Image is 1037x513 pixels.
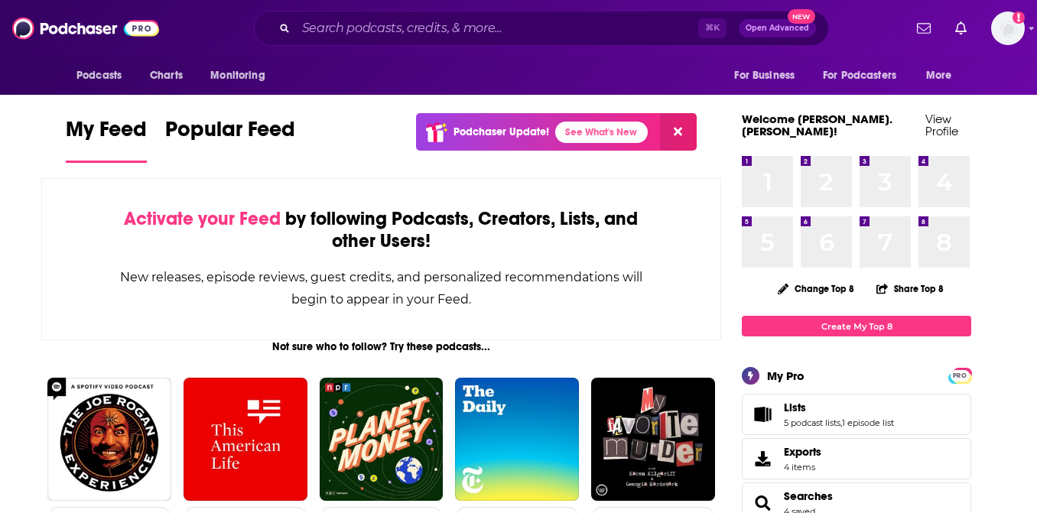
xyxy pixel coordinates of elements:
span: New [788,9,815,24]
span: Popular Feed [165,116,295,151]
img: The Joe Rogan Experience [47,378,171,502]
button: open menu [813,61,918,90]
span: Activate your Feed [124,207,281,230]
span: 4 items [784,462,821,472]
img: My Favorite Murder with Karen Kilgariff and Georgia Hardstark [591,378,715,502]
button: open menu [915,61,971,90]
span: Exports [784,445,821,459]
div: Search podcasts, credits, & more... [254,11,829,46]
span: Monitoring [210,65,265,86]
span: More [926,65,952,86]
img: The Daily [455,378,579,502]
img: This American Life [184,378,307,502]
button: open menu [66,61,141,90]
span: Lists [742,394,971,435]
a: Show notifications dropdown [949,15,973,41]
span: My Feed [66,116,147,151]
span: ⌘ K [698,18,727,38]
p: Podchaser Update! [453,125,549,138]
span: , [840,417,842,428]
img: User Profile [991,11,1025,45]
a: Create My Top 8 [742,316,971,336]
div: by following Podcasts, Creators, Lists, and other Users! [119,208,644,252]
span: Lists [784,401,806,414]
input: Search podcasts, credits, & more... [296,16,698,41]
a: 5 podcast lists [784,417,840,428]
button: Change Top 8 [769,279,863,298]
a: View Profile [925,112,958,138]
span: For Business [734,65,795,86]
a: Lists [784,401,894,414]
a: 1 episode list [842,417,894,428]
button: open menu [200,61,284,90]
a: Searches [784,489,833,503]
a: Popular Feed [165,116,295,163]
div: Not sure who to follow? Try these podcasts... [41,340,721,353]
a: See What's New [555,122,648,143]
button: Open AdvancedNew [739,19,816,37]
div: My Pro [767,369,805,383]
span: For Podcasters [823,65,896,86]
svg: Add a profile image [1013,11,1025,24]
a: Show notifications dropdown [911,15,937,41]
a: Exports [742,438,971,479]
img: Planet Money [320,378,444,502]
img: Podchaser - Follow, Share and Rate Podcasts [12,14,159,43]
span: Charts [150,65,183,86]
a: My Feed [66,116,147,163]
button: Show profile menu [991,11,1025,45]
span: Logged in as heidi.egloff [991,11,1025,45]
button: open menu [723,61,814,90]
div: New releases, episode reviews, guest credits, and personalized recommendations will begin to appe... [119,266,644,310]
span: Open Advanced [746,24,809,32]
a: PRO [951,369,969,381]
a: Charts [140,61,192,90]
a: Lists [747,404,778,425]
a: Welcome [PERSON_NAME].[PERSON_NAME]! [742,112,892,138]
button: Share Top 8 [876,274,944,304]
span: PRO [951,370,969,382]
span: Exports [747,448,778,469]
span: Podcasts [76,65,122,86]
